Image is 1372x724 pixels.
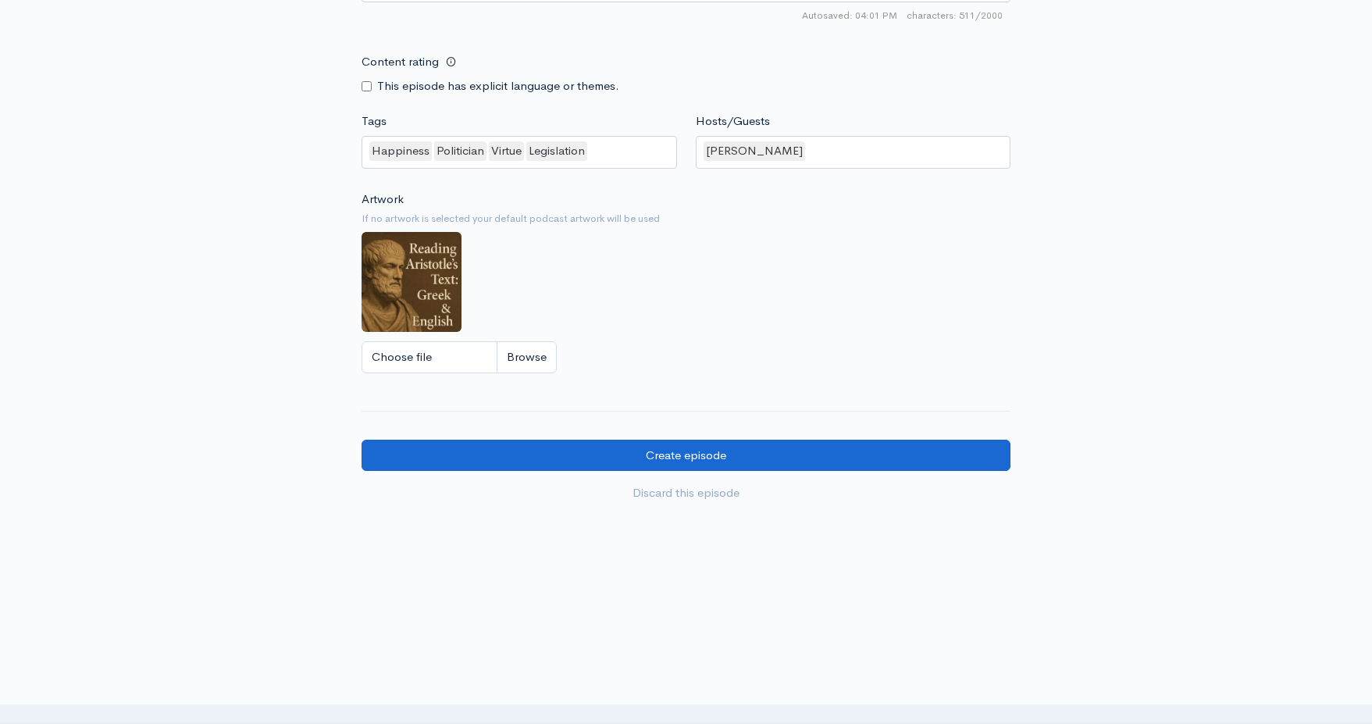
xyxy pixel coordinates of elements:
div: [PERSON_NAME] [704,141,805,161]
label: Hosts/Guests [696,112,770,130]
label: This episode has explicit language or themes. [377,77,619,95]
div: Legislation [526,141,587,161]
label: Content rating [362,46,439,78]
div: Politician [434,141,486,161]
span: Autosaved: 04:01 PM [802,9,897,23]
span: 511/2000 [907,9,1003,23]
div: Happiness [369,141,432,161]
small: If no artwork is selected your default podcast artwork will be used [362,211,1010,226]
input: Create episode [362,440,1010,472]
a: Discard this episode [362,477,1010,509]
label: Artwork [362,191,404,209]
div: Virtue [489,141,524,161]
label: Tags [362,112,387,130]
